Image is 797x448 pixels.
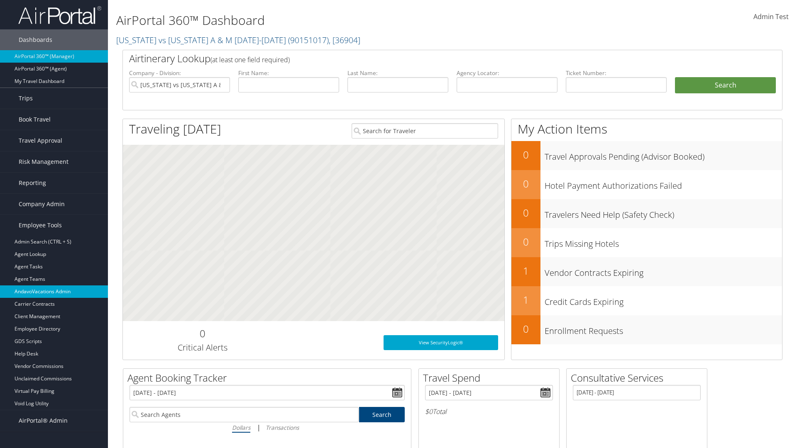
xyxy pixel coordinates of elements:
[511,141,782,170] a: 0Travel Approvals Pending (Advisor Booked)
[511,199,782,228] a: 0Travelers Need Help (Safety Check)
[511,257,782,286] a: 1Vendor Contracts Expiring
[566,69,667,77] label: Ticket Number:
[545,176,782,192] h3: Hotel Payment Authorizations Failed
[511,322,540,336] h2: 0
[511,170,782,199] a: 0Hotel Payment Authorizations Failed
[352,123,498,139] input: Search for Traveler
[675,77,776,94] button: Search
[19,130,62,151] span: Travel Approval
[129,120,221,138] h1: Traveling [DATE]
[359,407,405,422] a: Search
[511,293,540,307] h2: 1
[457,69,557,77] label: Agency Locator:
[130,422,405,433] div: |
[571,371,707,385] h2: Consultative Services
[753,4,789,30] a: Admin Test
[127,371,411,385] h2: Agent Booking Tracker
[19,215,62,236] span: Employee Tools
[511,315,782,344] a: 0Enrollment Requests
[545,321,782,337] h3: Enrollment Requests
[545,292,782,308] h3: Credit Cards Expiring
[19,410,68,431] span: AirPortal® Admin
[511,120,782,138] h1: My Action Items
[545,147,782,163] h3: Travel Approvals Pending (Advisor Booked)
[18,5,101,25] img: airportal-logo.png
[232,424,250,431] i: Dollars
[511,228,782,257] a: 0Trips Missing Hotels
[753,12,789,21] span: Admin Test
[425,407,433,416] span: $0
[129,69,230,77] label: Company - Division:
[423,371,559,385] h2: Travel Spend
[545,234,782,250] h3: Trips Missing Hotels
[116,12,565,29] h1: AirPortal 360™ Dashboard
[19,151,68,172] span: Risk Management
[384,335,498,350] a: View SecurityLogic®
[511,148,540,162] h2: 0
[511,206,540,220] h2: 0
[511,235,540,249] h2: 0
[19,194,65,214] span: Company Admin
[129,51,721,66] h2: Airtinerary Lookup
[511,286,782,315] a: 1Credit Cards Expiring
[266,424,299,431] i: Transactions
[511,264,540,278] h2: 1
[19,29,52,50] span: Dashboards
[129,342,276,353] h3: Critical Alerts
[19,173,46,193] span: Reporting
[238,69,339,77] label: First Name:
[129,326,276,341] h2: 0
[210,55,290,64] span: (at least one field required)
[116,34,360,46] a: [US_STATE] vs [US_STATE] A & M [DATE]-[DATE]
[425,407,553,416] h6: Total
[19,88,33,109] span: Trips
[511,177,540,191] h2: 0
[130,407,359,422] input: Search Agents
[545,263,782,279] h3: Vendor Contracts Expiring
[347,69,448,77] label: Last Name:
[329,34,360,46] span: , [ 36904 ]
[288,34,329,46] span: ( 90151017 )
[19,109,51,130] span: Book Travel
[545,205,782,221] h3: Travelers Need Help (Safety Check)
